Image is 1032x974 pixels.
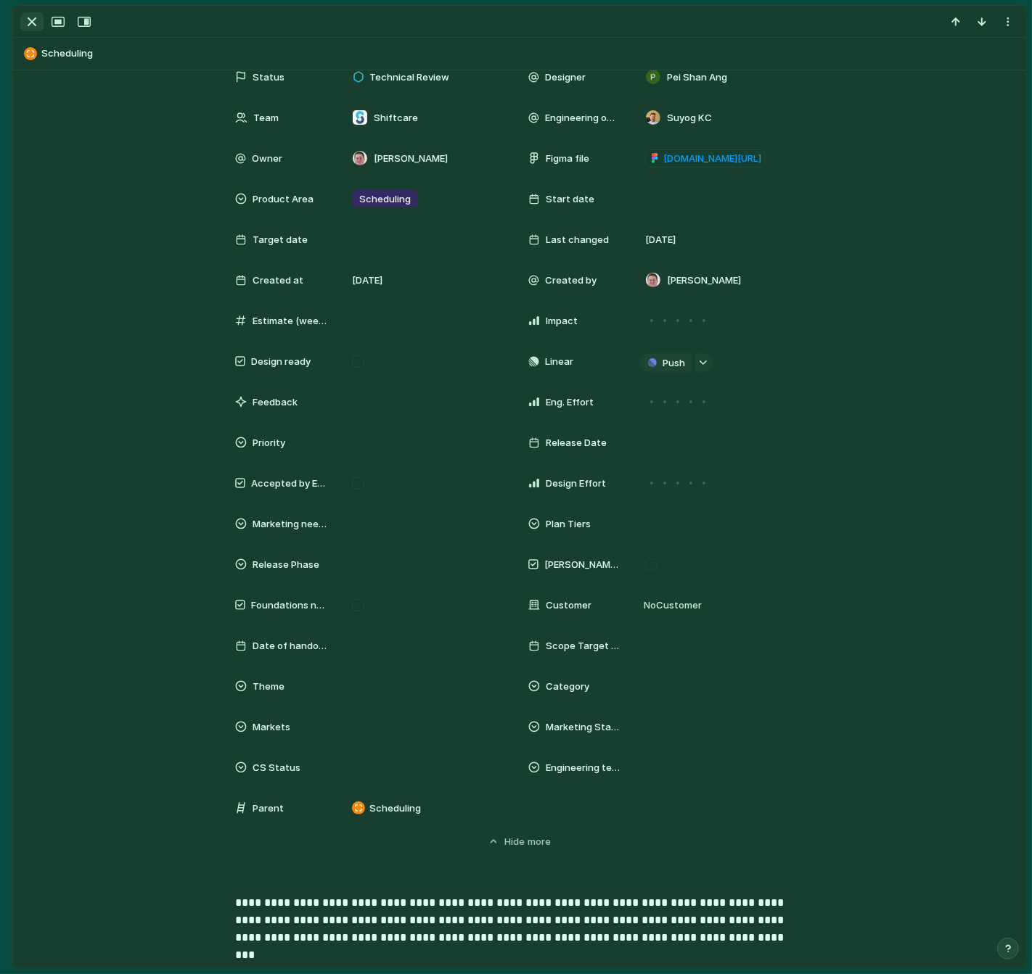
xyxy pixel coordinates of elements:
span: Marketing needed [253,517,328,532]
span: [PERSON_NAME] Watching [544,558,621,572]
span: Scheduling [359,192,411,207]
span: Foundations needed [251,598,328,613]
button: Hidemore [235,828,804,854]
button: Scheduling [20,42,1020,65]
span: Technical Review [369,70,449,85]
span: Status [253,70,284,85]
span: [DOMAIN_NAME][URL] [663,152,761,166]
span: Scope Target Date [546,639,621,653]
span: Scheduling [369,801,421,816]
span: Figma file [546,152,589,166]
span: [DATE] [352,273,382,288]
span: Release Phase [253,558,319,572]
span: Pei Shan Ang [667,70,727,85]
span: Plan Tiers [546,517,591,532]
span: Created at [253,273,303,288]
span: more [528,835,551,849]
span: Impact [546,314,578,329]
span: Accepted by Engineering [251,476,328,491]
span: Marketing Status [546,720,621,735]
span: Design Effort [546,476,606,491]
span: Target date [253,233,308,247]
span: Design ready [251,355,311,369]
span: Feedback [253,395,298,410]
span: Team [253,111,279,125]
span: Push [663,356,685,371]
span: Priority [253,436,285,450]
span: Theme [253,680,284,694]
span: Customer [546,598,591,613]
a: [DOMAIN_NAME][URL] [645,149,766,168]
span: [PERSON_NAME] [667,273,741,288]
span: Markets [253,720,290,735]
span: Eng. Effort [546,395,594,410]
span: Shiftcare [374,111,418,125]
span: Last changed [546,233,609,247]
span: Engineering team [546,761,621,775]
button: Push [639,353,692,372]
span: Category [546,680,589,694]
span: No Customer [639,598,702,613]
span: Engineering owner [545,111,621,125]
span: Release Date [546,436,607,450]
span: Start date [546,192,594,207]
span: Created by [545,273,597,288]
span: [PERSON_NAME] [374,152,448,166]
span: Product Area [253,192,314,207]
span: Date of handover [253,639,328,653]
span: CS Status [253,761,300,775]
span: Owner [252,152,282,166]
span: Scheduling [41,46,1020,61]
span: Suyog KC [667,111,712,125]
span: Designer [545,70,586,85]
span: Estimate (weeks) [253,314,328,329]
span: Parent [253,801,284,816]
span: Linear [545,355,573,369]
span: [DATE] [645,233,676,247]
